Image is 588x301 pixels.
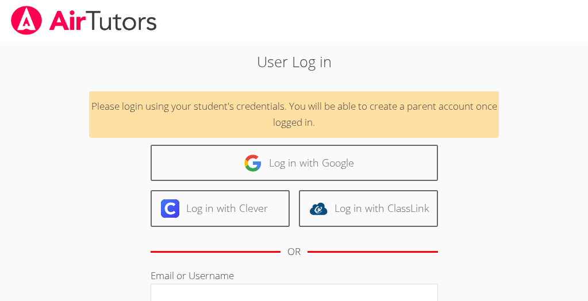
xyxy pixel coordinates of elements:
a: Log in with Clever [151,190,290,226]
div: Please login using your student's credentials. You will be able to create a parent account once l... [89,91,499,138]
label: Email or Username [151,269,234,282]
div: OR [287,244,301,260]
img: airtutors_banner-c4298cdbf04f3fff15de1276eac7730deb9818008684d7c2e4769d2f7ddbe033.png [10,6,158,35]
a: Log in with ClassLink [299,190,438,226]
a: Log in with Google [151,145,438,181]
img: classlink-logo-d6bb404cc1216ec64c9a2012d9dc4662098be43eaf13dc465df04b49fa7ab582.svg [309,199,328,218]
img: google-logo-50288ca7cdecda66e5e0955fdab243c47b7ad437acaf1139b6f446037453330a.svg [244,154,262,172]
h2: User Log in [82,51,506,72]
img: clever-logo-6eab21bc6e7a338710f1a6ff85c0baf02591cd810cc4098c63d3a4b26e2feb20.svg [161,199,179,218]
